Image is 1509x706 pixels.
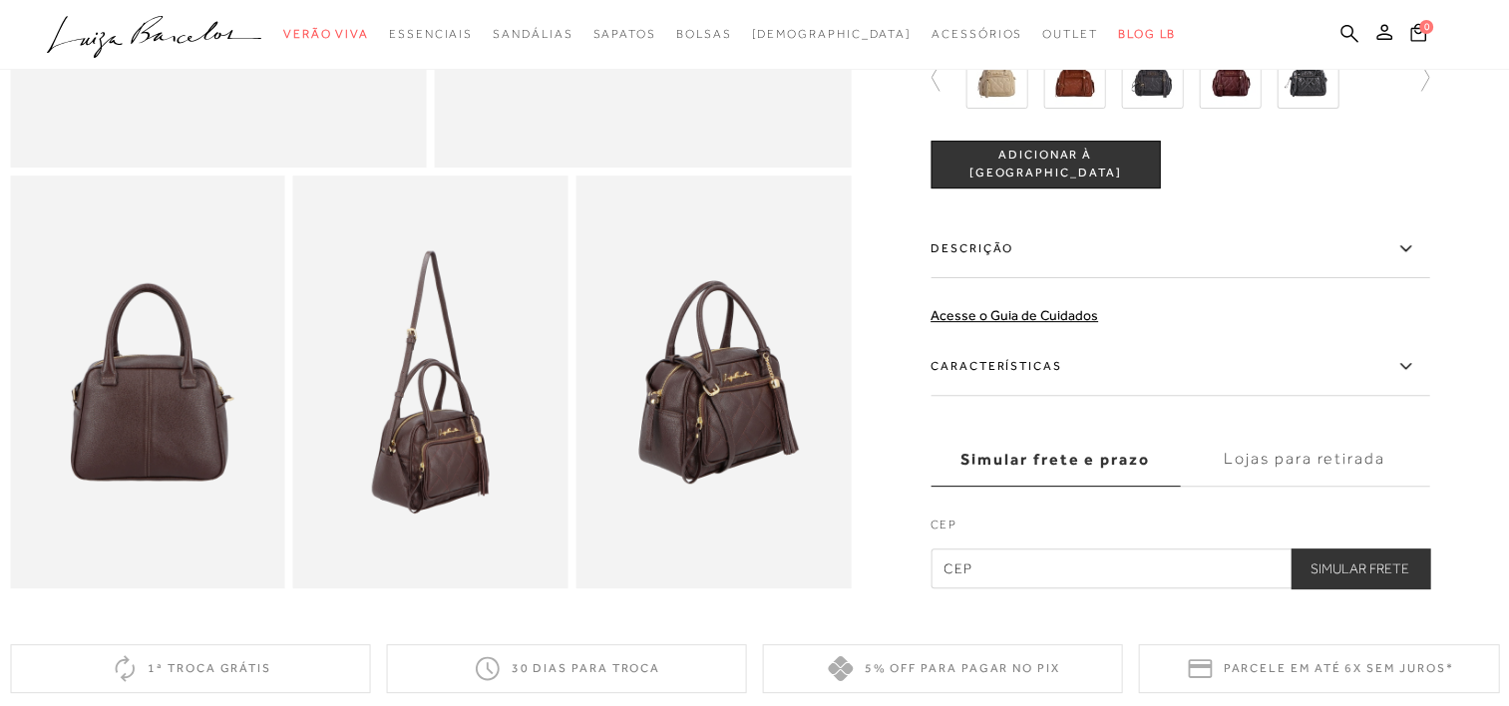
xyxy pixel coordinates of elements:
span: Acessórios [932,27,1022,41]
span: Outlet [1042,27,1098,41]
div: 1ª troca grátis [10,644,370,693]
img: image [575,176,851,588]
button: Simular Frete [1291,548,1429,588]
a: categoryNavScreenReaderText [1042,16,1098,53]
span: BLOG LB [1118,27,1176,41]
label: CEP [931,516,1429,543]
img: BOLSA MÉDIA MATELASSÊ FRONTAL COURO VERNIZ PRETO [1277,47,1338,109]
span: Sandálias [493,27,572,41]
div: 30 dias para troca [386,644,746,693]
button: 0 [1404,22,1432,49]
img: image [10,176,285,588]
a: Acesse o Guia de Cuidados [931,307,1098,323]
img: BOLSA MÉDIA MATELASSÊ FRONTAL BEGE NATA [965,47,1027,109]
img: BOLSA MÉDIA MATELASSÊ FRONTAL CINZA [1121,47,1183,109]
img: Bolsa média matelassê frontal couro bordô [1199,47,1261,109]
label: Simular frete e prazo [931,433,1180,487]
span: ADICIONAR À [GEOGRAPHIC_DATA] [932,147,1159,181]
label: Descrição [931,220,1429,278]
div: 5% off para pagar no PIX [763,644,1123,693]
label: Lojas para retirada [1180,433,1429,487]
a: categoryNavScreenReaderText [932,16,1022,53]
span: [DEMOGRAPHIC_DATA] [751,27,912,41]
a: categoryNavScreenReaderText [283,16,369,53]
span: Verão Viva [283,27,369,41]
input: CEP [931,548,1429,588]
a: categoryNavScreenReaderText [493,16,572,53]
span: Sapatos [592,27,655,41]
label: Características [931,338,1429,396]
span: Bolsas [676,27,732,41]
span: 0 [1419,20,1433,34]
button: ADICIONAR À [GEOGRAPHIC_DATA] [931,141,1160,188]
a: noSubCategoriesText [751,16,912,53]
div: Parcele em até 6x sem juros* [1139,644,1499,693]
span: Essenciais [389,27,473,41]
img: BOLSA MÉDIA MATELASSÊ FRONTAL CARAMELO [1043,47,1105,109]
a: categoryNavScreenReaderText [676,16,732,53]
img: image [293,176,568,588]
a: categoryNavScreenReaderText [592,16,655,53]
a: categoryNavScreenReaderText [389,16,473,53]
a: BLOG LB [1118,16,1176,53]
